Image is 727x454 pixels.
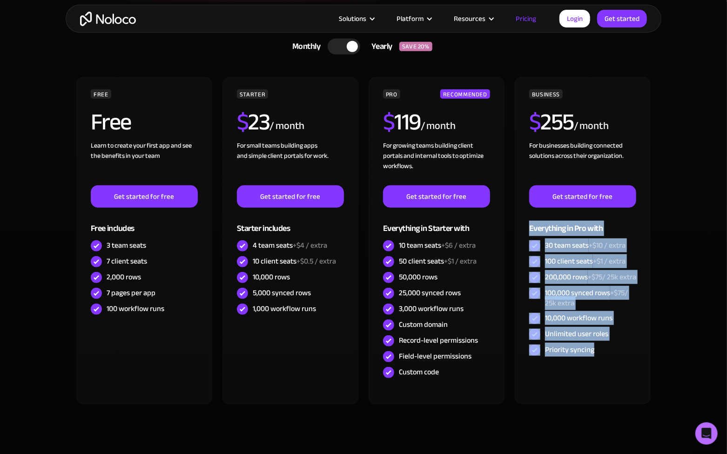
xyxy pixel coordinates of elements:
[281,40,328,54] div: Monthly
[383,89,400,99] div: PRO
[529,141,636,185] div: For businesses building connected solutions across their organization. ‍
[253,288,311,298] div: 5,000 synced rows
[399,335,478,346] div: Record-level permissions
[107,272,141,282] div: 2,000 rows
[80,12,136,26] a: home
[383,100,395,144] span: $
[545,240,626,251] div: 30 team seats
[91,141,198,185] div: Learn to create your first app and see the benefits in your team ‍
[597,10,647,27] a: Get started
[399,319,448,330] div: Custom domain
[91,110,131,134] h2: Free
[339,13,366,25] div: Solutions
[91,208,198,238] div: Free includes
[107,240,146,251] div: 3 team seats
[545,286,628,310] span: +$75/ 25k extra
[559,10,590,27] a: Login
[399,351,471,361] div: Field-level permissions
[253,304,316,314] div: 1,000 workflow runs
[237,185,344,208] a: Get started for free
[399,288,461,298] div: 25,000 synced rows
[529,110,574,134] h2: 255
[529,89,563,99] div: BUSINESS
[360,40,399,54] div: Yearly
[237,208,344,238] div: Starter includes
[383,141,490,185] div: For growing teams building client portals and internal tools to optimize workflows.
[545,288,636,308] div: 100,000 synced rows
[574,119,609,134] div: / month
[399,240,476,251] div: 10 team seats
[545,272,636,282] div: 200,000 rows
[695,422,718,445] div: Open Intercom Messenger
[399,367,439,377] div: Custom code
[253,272,290,282] div: 10,000 rows
[545,345,594,355] div: Priority syncing
[385,13,442,25] div: Platform
[545,329,608,339] div: Unlimited user roles
[107,288,155,298] div: 7 pages per app
[504,13,548,25] a: Pricing
[454,13,485,25] div: Resources
[237,110,270,134] h2: 23
[397,13,424,25] div: Platform
[383,110,421,134] h2: 119
[444,254,477,268] span: +$1 / extra
[237,100,249,144] span: $
[383,185,490,208] a: Get started for free
[529,208,636,238] div: Everything in Pro with
[383,208,490,238] div: Everything in Starter with
[399,256,477,266] div: 50 client seats
[399,42,432,51] div: SAVE 20%
[327,13,385,25] div: Solutions
[440,89,490,99] div: RECOMMENDED
[253,256,336,266] div: 10 client seats
[442,13,504,25] div: Resources
[237,141,344,185] div: For small teams building apps and simple client portals for work. ‍
[441,238,476,252] span: +$6 / extra
[545,256,626,266] div: 100 client seats
[237,89,268,99] div: STARTER
[107,256,147,266] div: 7 client seats
[421,119,456,134] div: / month
[529,185,636,208] a: Get started for free
[293,238,327,252] span: +$4 / extra
[253,240,327,251] div: 4 team seats
[296,254,336,268] span: +$0.5 / extra
[593,254,626,268] span: +$1 / extra
[107,304,164,314] div: 100 workflow runs
[545,313,613,323] div: 10,000 workflow runs
[91,185,198,208] a: Get started for free
[399,272,438,282] div: 50,000 rows
[269,119,304,134] div: / month
[399,304,464,314] div: 3,000 workflow runs
[588,270,636,284] span: +$75/ 25k extra
[91,89,111,99] div: FREE
[529,100,541,144] span: $
[589,238,626,252] span: +$10 / extra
